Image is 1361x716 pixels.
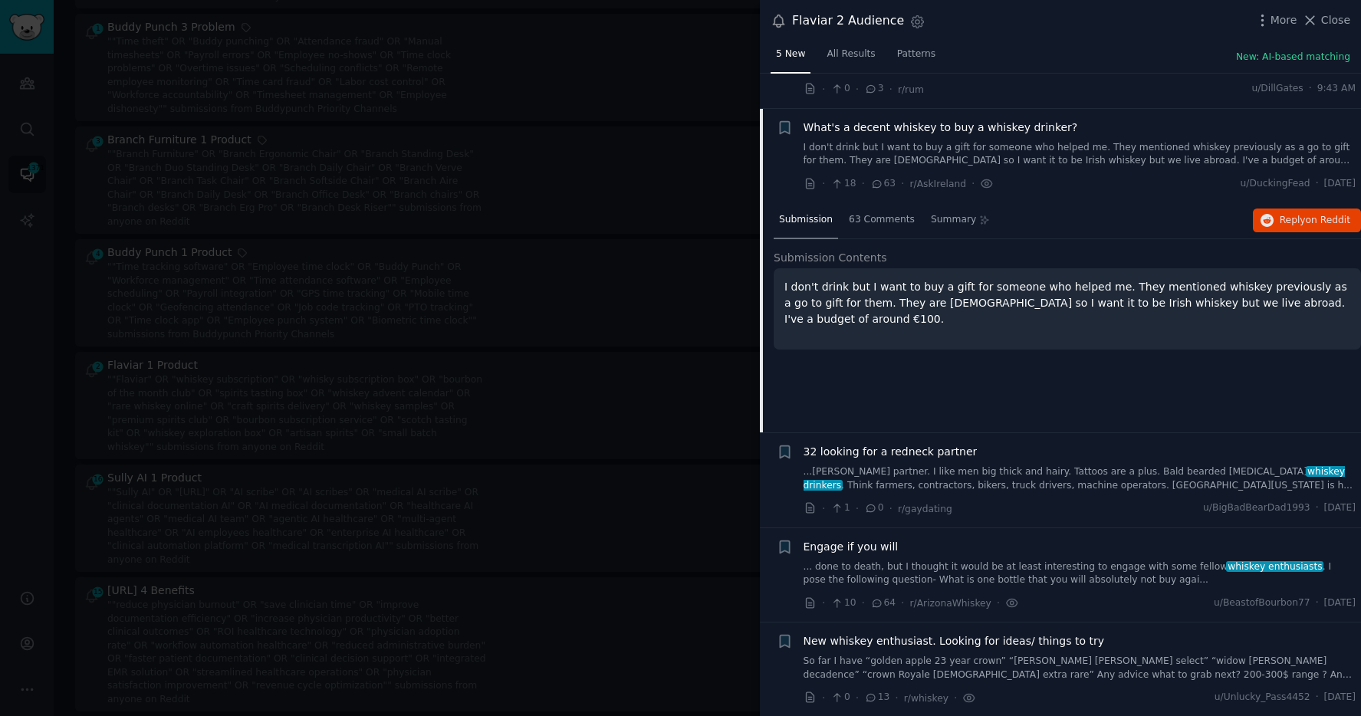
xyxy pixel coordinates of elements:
span: Close [1321,12,1350,28]
span: · [895,690,898,706]
span: [DATE] [1324,501,1356,515]
span: · [901,595,904,611]
a: 32 looking for a redneck partner [804,444,978,460]
span: · [856,81,859,97]
span: 9:43 AM [1317,82,1356,96]
span: 10 [830,596,856,610]
span: whiskey drinkers [804,466,1346,491]
button: Replyon Reddit [1253,209,1361,233]
div: Flaviar 2 Audience [792,11,904,31]
span: 0 [830,691,850,705]
a: ...[PERSON_NAME] partner. I like men big thick and hairy. Tattoos are a plus. Bald bearded [MEDIC... [804,465,1356,492]
span: u/BigBadBearDad1993 [1203,501,1310,515]
span: u/DillGates [1251,82,1303,96]
a: 5 New [771,42,810,74]
button: New: AI-based matching [1236,51,1350,64]
span: · [971,176,975,192]
span: r/gaydating [898,504,952,514]
span: · [822,81,825,97]
span: · [954,690,957,706]
span: u/DuckingFead [1241,177,1310,191]
span: 64 [870,596,896,610]
span: r/whiskey [904,693,948,704]
span: · [997,595,1000,611]
span: · [822,595,825,611]
span: · [862,595,865,611]
span: Summary [931,213,976,227]
span: Reply [1280,214,1350,228]
span: on Reddit [1306,215,1350,225]
span: [DATE] [1324,596,1356,610]
span: r/ArizonaWhiskey [910,598,991,609]
span: whiskey enthusiasts [1226,561,1323,572]
span: 18 [830,177,856,191]
span: u/BeastofBourbon77 [1214,596,1310,610]
a: Engage if you will [804,539,899,555]
span: 0 [864,501,883,515]
p: I don't drink but I want to buy a gift for someone who helped me. They mentioned whiskey previous... [784,279,1350,327]
span: · [901,176,904,192]
span: · [889,81,893,97]
span: · [856,690,859,706]
span: 13 [864,691,889,705]
span: 3 [864,82,883,96]
span: · [822,501,825,517]
a: I don't drink but I want to buy a gift for someone who helped me. They mentioned whiskey previous... [804,141,1356,168]
span: · [862,176,865,192]
span: · [1316,177,1319,191]
button: Close [1302,12,1350,28]
span: [DATE] [1324,691,1356,705]
a: Patterns [892,42,941,74]
span: All Results [827,48,875,61]
span: 5 New [776,48,805,61]
span: · [1316,501,1319,515]
span: 1 [830,501,850,515]
span: · [856,501,859,517]
span: 63 Comments [849,213,915,227]
span: · [822,690,825,706]
span: · [1316,691,1319,705]
span: Submission [779,213,833,227]
span: · [1309,82,1312,96]
span: 63 [870,177,896,191]
a: So far I have “golden apple 23 year crown” “[PERSON_NAME] [PERSON_NAME] select” “widow [PERSON_NA... [804,655,1356,682]
a: New whiskey enthusiast. Looking for ideas/ things to try [804,633,1104,649]
button: More [1254,12,1297,28]
span: u/Unlucky_Pass4452 [1215,691,1310,705]
span: 0 [830,82,850,96]
a: What's a decent whiskey to buy a whiskey drinker? [804,120,1078,136]
span: · [889,501,893,517]
span: · [822,176,825,192]
a: ... done to death, but I thought it would be at least interesting to engage with some fellowwhisk... [804,560,1356,587]
span: r/AskIreland [910,179,966,189]
span: · [1316,596,1319,610]
a: All Results [821,42,880,74]
span: r/rum [898,84,924,95]
span: [DATE] [1324,177,1356,191]
span: More [1271,12,1297,28]
span: Submission Contents [774,250,887,266]
span: Patterns [897,48,935,61]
